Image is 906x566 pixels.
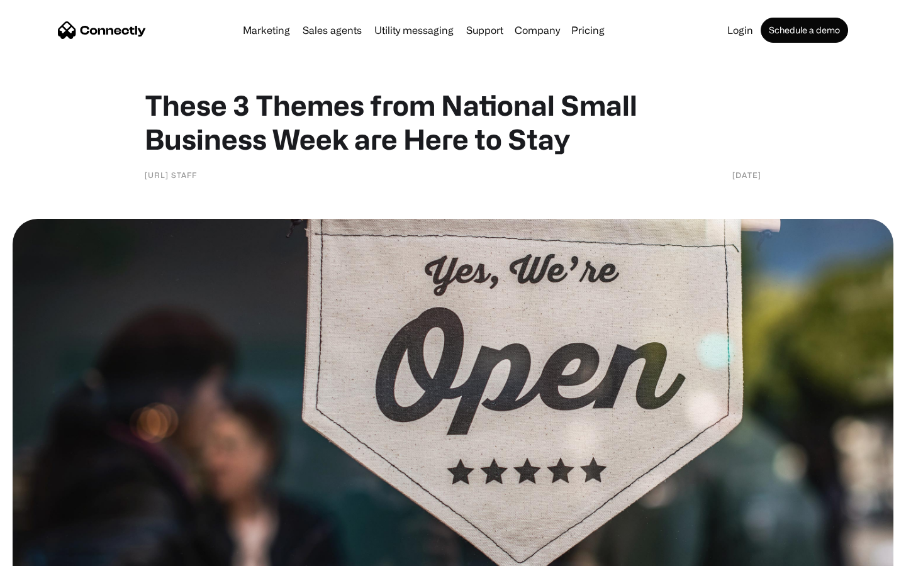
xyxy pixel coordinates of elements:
[238,25,295,35] a: Marketing
[369,25,459,35] a: Utility messaging
[298,25,367,35] a: Sales agents
[761,18,848,43] a: Schedule a demo
[13,544,75,562] aside: Language selected: English
[566,25,610,35] a: Pricing
[25,544,75,562] ul: Language list
[145,169,197,181] div: [URL] Staff
[515,21,560,39] div: Company
[145,88,761,156] h1: These 3 Themes from National Small Business Week are Here to Stay
[732,169,761,181] div: [DATE]
[461,25,508,35] a: Support
[722,25,758,35] a: Login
